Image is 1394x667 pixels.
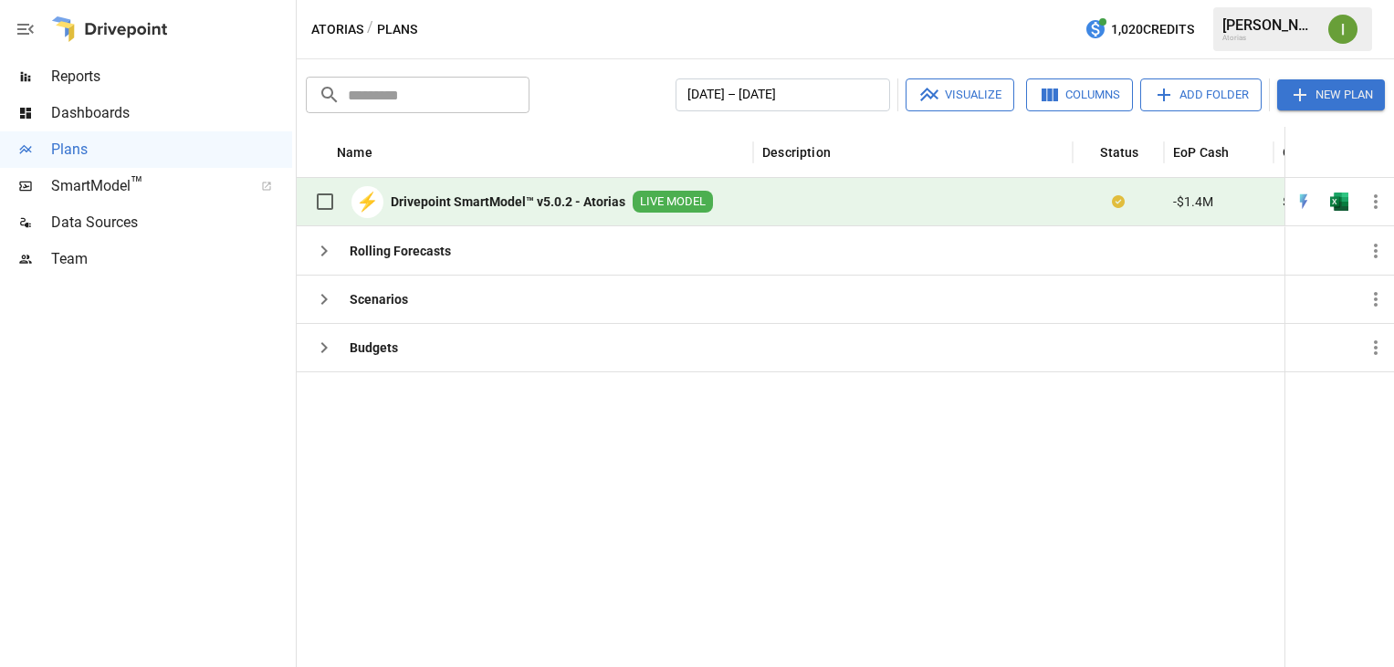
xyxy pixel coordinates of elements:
div: [PERSON_NAME] [1222,16,1317,34]
div: Open in Excel [1330,193,1348,211]
button: Visualize [906,78,1014,111]
div: ⚡ [351,186,383,218]
div: Description [762,145,831,160]
span: Dashboards [51,102,292,124]
span: -$1.4M [1173,193,1213,211]
div: Open in Quick Edit [1294,193,1313,211]
button: 1,020Credits [1077,13,1201,47]
span: Team [51,248,292,270]
img: excel-icon.76473adf.svg [1330,193,1348,211]
span: ™ [131,172,143,195]
span: LIVE MODEL [633,193,713,211]
b: Budgets [350,339,398,357]
img: quick-edit-flash.b8aec18c.svg [1294,193,1313,211]
b: Rolling Forecasts [350,242,451,260]
div: Your plan has changes in Excel that are not reflected in the Drivepoint Data Warehouse, select "S... [1112,193,1125,211]
button: Columns [1026,78,1133,111]
img: Ivonne Vazquez [1328,15,1357,44]
b: Drivepoint SmartModel™ v5.0.2 - Atorias [391,193,625,211]
button: New Plan [1277,79,1385,110]
div: Status [1100,145,1138,160]
div: Atorias [1222,34,1317,42]
span: SmartModel [51,175,241,197]
div: / [367,18,373,41]
span: $47.8M [1283,193,1326,211]
b: Scenarios [350,290,408,308]
button: [DATE] – [DATE] [676,78,890,111]
span: 1,020 Credits [1111,18,1194,41]
div: Name [337,145,372,160]
div: Gross Sales [1283,145,1353,160]
span: Reports [51,66,292,88]
button: Ivonne Vazquez [1317,4,1368,55]
span: Data Sources [51,212,292,234]
span: Plans [51,139,292,161]
div: EoP Cash [1173,145,1229,160]
button: Add Folder [1140,78,1262,111]
button: Atorias [311,18,363,41]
